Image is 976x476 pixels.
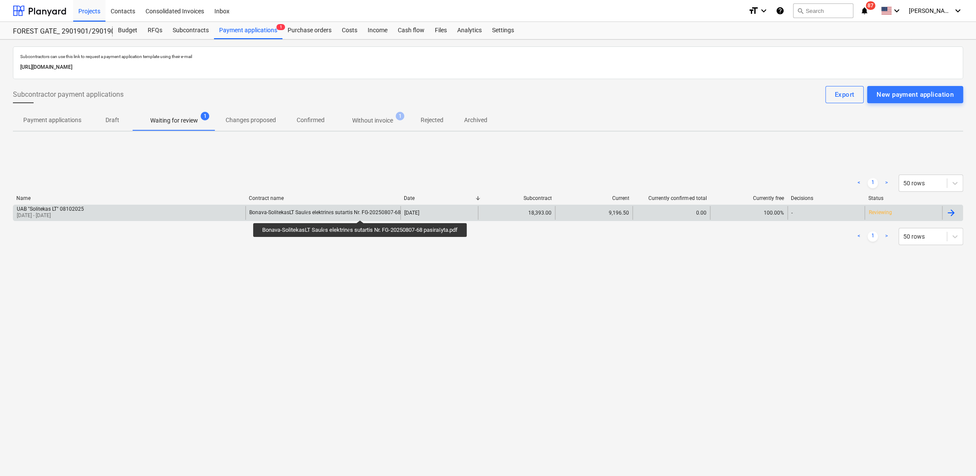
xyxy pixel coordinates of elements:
a: Previous page [854,231,864,242]
div: Date [404,195,474,201]
i: Knowledge base [776,6,784,16]
a: Subcontracts [167,22,214,39]
div: Contract name [249,195,397,201]
p: Subcontractors can use this link to request a payment application template using their e-mail [20,54,956,59]
i: notifications [860,6,869,16]
div: Current [558,195,629,201]
span: 1 [276,24,285,30]
div: Export [835,89,855,100]
a: Page 1 is your current page [868,231,878,242]
a: Settings [487,22,519,39]
div: Currently free [713,195,784,201]
p: [URL][DOMAIN_NAME] [20,63,956,72]
div: UAB "Solitekas LT" 08102025 [17,206,84,212]
button: Search [793,3,853,18]
div: 9,196.50 [555,206,632,220]
span: 1 [396,112,404,120]
span: 87 [866,1,875,10]
a: Payment applications1 [214,22,282,39]
a: RFQs [143,22,167,39]
span: Subcontractor payment applications [13,89,124,100]
a: Previous page [854,178,864,188]
div: 18,393.00 [478,206,555,220]
a: Purchase orders [282,22,337,39]
a: Costs [337,22,363,39]
div: Payment applications [214,22,282,39]
div: [DATE] [404,210,419,216]
div: - [791,210,793,216]
p: Reviewing [868,209,892,216]
span: 100.00% [764,210,784,216]
p: Changes proposed [226,116,276,125]
p: Confirmed [297,116,325,125]
a: Income [363,22,393,39]
p: Draft [102,116,123,125]
a: Cash flow [393,22,430,39]
span: 1 [201,112,209,120]
div: Status [868,195,939,201]
div: Subcontract [481,195,552,201]
i: format_size [748,6,759,16]
div: 0.00 [632,206,710,220]
p: Archived [464,116,487,125]
div: Bonava-SolitekasLT Saulės elektrinės sutartis Nr. FG-20250807-68 pasirašyta.pdf [249,209,435,216]
a: Page 1 is your current page [868,178,878,188]
button: New payment application [867,86,963,103]
div: New payment application [877,89,954,100]
div: Currently confirmed total [636,195,706,201]
i: keyboard_arrow_down [953,6,963,16]
p: [DATE] - [DATE] [17,212,84,219]
p: Waiting for review [150,116,198,125]
div: Name [16,195,242,201]
p: Payment applications [23,116,81,125]
a: Budget [113,22,143,39]
i: keyboard_arrow_down [892,6,902,16]
a: Next page [881,231,892,242]
p: Without invoice [352,116,393,125]
div: FOREST GATE_ 2901901/2901902/2901903 [13,27,102,36]
button: Export [825,86,864,103]
span: [PERSON_NAME] [909,7,952,14]
a: Next page [881,178,892,188]
a: Files [430,22,452,39]
div: Decisions [791,195,861,201]
a: Analytics [452,22,487,39]
iframe: Chat Widget [933,435,976,476]
i: keyboard_arrow_down [759,6,769,16]
span: search [797,7,804,14]
p: Rejected [421,116,443,125]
